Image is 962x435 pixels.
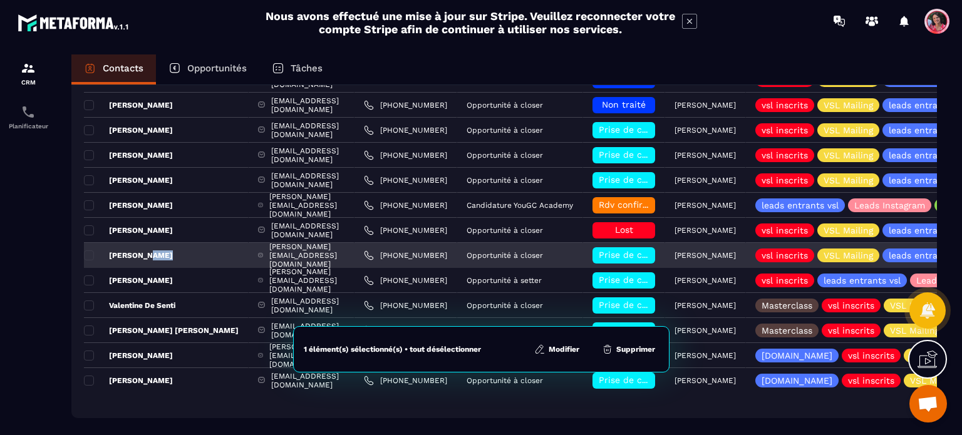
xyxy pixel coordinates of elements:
[762,276,808,285] p: vsl inscrits
[854,201,925,210] p: Leads Instagram
[467,176,543,185] p: Opportunité à closer
[675,376,736,385] p: [PERSON_NAME]
[18,11,130,34] img: logo
[910,376,959,385] p: VSL Mailing
[21,105,36,120] img: scheduler
[3,79,53,86] p: CRM
[599,175,715,185] span: Prise de contact effectuée
[84,300,175,310] p: Valentine De Senti
[599,150,715,160] span: Prise de contact effectuée
[675,276,736,285] p: [PERSON_NAME]
[259,54,335,84] a: Tâches
[84,175,173,185] p: [PERSON_NAME]
[84,376,173,386] p: [PERSON_NAME]
[675,251,736,260] p: [PERSON_NAME]
[824,226,873,235] p: VSL Mailing
[364,300,447,310] a: [PHONE_NUMBER]
[304,344,481,354] div: 1 élément(s) sélectionné(s) • tout désélectionner
[762,251,808,260] p: vsl inscrits
[364,125,447,135] a: [PHONE_NUMBER]
[615,225,633,235] span: Lost
[467,276,542,285] p: Opportunité à setter
[467,376,543,385] p: Opportunité à closer
[364,250,447,260] a: [PHONE_NUMBER]
[675,351,736,360] p: [PERSON_NAME]
[467,151,543,160] p: Opportunité à closer
[675,151,736,160] p: [PERSON_NAME]
[364,275,447,285] a: [PHONE_NUMBER]
[762,301,812,310] p: Masterclass
[3,123,53,130] p: Planificateur
[848,376,894,385] p: vsl inscrits
[599,300,715,310] span: Prise de contact effectuée
[187,63,247,74] p: Opportunités
[467,201,573,210] p: Candidature YouGC Academy
[599,200,670,210] span: Rdv confirmé ✅
[675,101,736,110] p: [PERSON_NAME]
[762,201,839,210] p: leads entrants vsl
[909,385,947,422] div: Ouvrir le chat
[84,150,173,160] p: [PERSON_NAME]
[467,226,543,235] p: Opportunité à closer
[84,275,173,285] p: [PERSON_NAME]
[824,251,873,260] p: VSL Mailing
[824,176,873,185] p: VSL Mailing
[84,225,173,235] p: [PERSON_NAME]
[3,95,53,139] a: schedulerschedulerPlanificateur
[599,375,715,385] span: Prise de contact effectuée
[824,126,873,135] p: VSL Mailing
[890,301,939,310] p: VSL Mailing
[467,251,543,260] p: Opportunité à closer
[364,100,447,110] a: [PHONE_NUMBER]
[364,225,447,235] a: [PHONE_NUMBER]
[675,301,736,310] p: [PERSON_NAME]
[265,9,676,36] h2: Nous avons effectué une mise à jour sur Stripe. Veuillez reconnecter votre compte Stripe afin de ...
[103,63,143,74] p: Contacts
[84,250,173,260] p: [PERSON_NAME]
[828,301,874,310] p: vsl inscrits
[467,101,543,110] p: Opportunité à closer
[84,100,173,110] p: [PERSON_NAME]
[762,226,808,235] p: vsl inscrits
[762,351,832,360] p: [DOMAIN_NAME]
[71,54,156,84] a: Contacts
[364,200,447,210] a: [PHONE_NUMBER]
[848,351,894,360] p: vsl inscrits
[84,200,173,210] p: [PERSON_NAME]
[84,125,173,135] p: [PERSON_NAME]
[599,275,715,285] span: Prise de contact effectuée
[762,126,808,135] p: vsl inscrits
[824,151,873,160] p: VSL Mailing
[467,301,543,310] p: Opportunité à closer
[599,250,715,260] span: Prise de contact effectuée
[762,101,808,110] p: vsl inscrits
[530,343,583,356] button: Modifier
[598,343,659,356] button: Supprimer
[762,151,808,160] p: vsl inscrits
[84,325,239,335] p: [PERSON_NAME] [PERSON_NAME]
[156,54,259,84] a: Opportunités
[364,376,447,386] a: [PHONE_NUMBER]
[364,325,447,335] a: [PHONE_NUMBER]
[675,226,736,235] p: [PERSON_NAME]
[675,176,736,185] p: [PERSON_NAME]
[824,276,901,285] p: leads entrants vsl
[21,61,36,76] img: formation
[364,175,447,185] a: [PHONE_NUMBER]
[828,326,874,335] p: vsl inscrits
[675,201,736,210] p: [PERSON_NAME]
[291,63,323,74] p: Tâches
[675,326,736,335] p: [PERSON_NAME]
[890,326,939,335] p: VSL Mailing
[84,351,173,361] p: [PERSON_NAME]
[602,100,646,110] span: Non traité
[762,326,812,335] p: Masterclass
[675,126,736,135] p: [PERSON_NAME]
[824,101,873,110] p: VSL Mailing
[364,150,447,160] a: [PHONE_NUMBER]
[599,125,715,135] span: Prise de contact effectuée
[467,126,543,135] p: Opportunité à closer
[3,51,53,95] a: formationformationCRM
[762,376,832,385] p: [DOMAIN_NAME]
[762,176,808,185] p: vsl inscrits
